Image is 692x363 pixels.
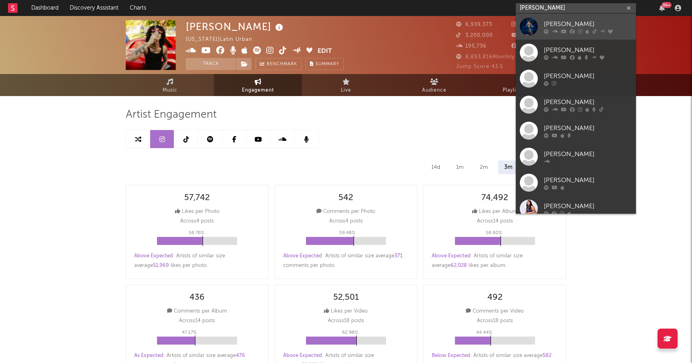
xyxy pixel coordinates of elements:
span: 62,028 [451,263,467,268]
a: Benchmark [255,58,302,70]
span: Below Expected [432,353,470,358]
div: [PERSON_NAME] [544,45,632,55]
div: [PERSON_NAME] [544,19,632,29]
div: [US_STATE] | Latin Urban [186,35,262,44]
a: [PERSON_NAME] [516,66,636,92]
button: 99+ [659,5,665,11]
button: Edit [318,46,332,56]
div: 74,492 [481,193,508,203]
span: 8,893,816 Monthly Listeners [456,54,541,60]
p: Across 18 posts [477,316,513,326]
div: 14d [425,160,446,174]
p: Across 14 posts [477,217,513,226]
a: Music [126,74,214,96]
p: 59.46 % [339,228,355,238]
div: 542 [338,193,353,203]
span: Benchmark [267,60,297,69]
span: 5,997,661 [511,22,547,27]
div: [PERSON_NAME] [544,97,632,107]
a: [PERSON_NAME] [516,14,636,40]
p: 44.44 % [476,328,492,337]
span: 582 [543,353,551,358]
div: Likes per Video [324,307,368,316]
span: Audience [422,86,447,95]
a: [PERSON_NAME] [516,170,636,196]
span: 51,969 [153,263,169,268]
div: [PERSON_NAME] [544,71,632,81]
span: 6,900,000 [511,44,549,49]
div: 99 + [662,2,672,8]
p: 56.60 % [486,228,502,238]
span: 476 [236,353,245,358]
span: 371 [394,253,402,259]
span: Above Expected [283,353,322,358]
a: [PERSON_NAME] [516,144,636,170]
a: Playlists/Charts [478,74,566,96]
span: Playlists/Charts [503,86,542,95]
p: Across 4 posts [329,217,363,226]
span: Above Expected [134,253,173,259]
span: Artist Engagement [126,110,217,120]
div: Likes per Photo [175,207,219,217]
p: 62.96 % [342,328,358,337]
div: 2m [474,160,494,174]
div: 52,501 [333,293,359,303]
button: Track [186,58,236,70]
div: 436 [189,293,205,303]
a: Engagement [214,74,302,96]
button: Summary [306,58,344,70]
div: : Artists of similar size average likes per photo . [134,251,260,271]
a: [PERSON_NAME] [516,118,636,144]
div: 57,742 [184,193,210,203]
div: [PERSON_NAME] [186,20,285,33]
div: 3m [498,160,519,174]
a: [PERSON_NAME] [516,196,636,222]
div: : Artists of similar size average likes per album . [432,251,558,271]
span: Summary [316,62,339,66]
a: [PERSON_NAME] [516,92,636,118]
div: [PERSON_NAME] [544,201,632,211]
span: Music [163,86,177,95]
a: Audience [390,74,478,96]
span: 195,736 [456,44,487,49]
input: Search for artists [516,3,636,13]
p: 56.76 % [189,228,204,238]
p: Across 18 posts [328,316,364,326]
div: [PERSON_NAME] [544,175,632,185]
div: Comments per Video [466,307,524,316]
p: Across 14 posts [179,316,215,326]
span: 3,200,000 [456,33,493,38]
a: Live [302,74,390,96]
div: [PERSON_NAME] [544,149,632,159]
span: 7,580,000 [511,33,548,38]
span: Above Expected [432,253,471,259]
span: As Expected [134,353,163,358]
div: 492 [487,293,503,303]
p: 47.17 % [182,328,197,337]
div: [PERSON_NAME] [544,123,632,133]
div: Comments per Photo [316,207,375,217]
a: [PERSON_NAME] [516,40,636,66]
span: Above Expected [283,253,322,259]
span: Live [341,86,351,95]
span: Engagement [242,86,274,95]
div: Likes per Album [472,207,518,217]
div: : Artists of similar size average comments per photo . [283,251,409,271]
p: Across 4 posts [180,217,214,226]
div: Comments per Album [167,307,227,316]
span: Jump Score: 43.5 [456,64,503,69]
div: 1m [450,160,470,174]
span: 6,939,373 [456,22,492,27]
